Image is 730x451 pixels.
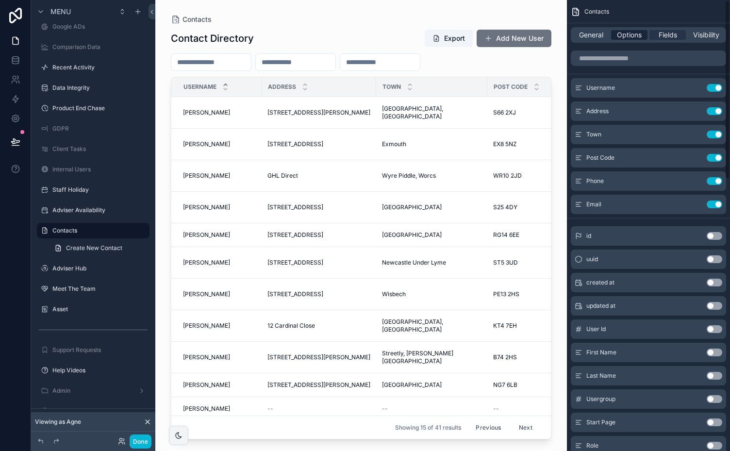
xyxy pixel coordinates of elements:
[183,381,230,389] span: [PERSON_NAME]
[395,424,461,432] span: Showing 15 of 41 results
[586,372,616,380] span: Last Name
[183,290,256,298] a: [PERSON_NAME]
[37,403,149,419] a: Admin Clean Up
[425,30,473,47] button: Export
[37,363,149,378] a: Help Videos
[267,259,370,267] a: [STREET_ADDRESS]
[183,259,230,267] span: [PERSON_NAME]
[37,39,149,55] a: Comparison Data
[382,83,401,91] span: Town
[182,15,212,24] span: Contacts
[183,353,256,361] a: [PERSON_NAME]
[382,172,481,180] a: Wyre Piddle, Worcs
[52,145,148,153] label: Client Tasks
[183,172,256,180] a: [PERSON_NAME]
[493,290,565,298] a: PE13 2HS
[382,350,481,365] span: Streetly, [PERSON_NAME][GEOGRAPHIC_DATA]
[267,140,323,148] span: [STREET_ADDRESS]
[493,140,565,148] a: EX8 5NZ
[37,281,149,297] a: Meet The Team
[37,60,149,75] a: Recent Activity
[183,259,256,267] a: [PERSON_NAME]
[267,231,323,239] span: [STREET_ADDRESS]
[52,206,148,214] label: Adviser Availability
[52,285,148,293] label: Meet The Team
[586,255,598,263] span: uuid
[586,200,601,208] span: Email
[171,32,254,45] h1: Contact Directory
[52,125,148,133] label: GDPR
[659,30,677,40] span: Fields
[512,420,539,435] button: Next
[183,140,230,148] span: [PERSON_NAME]
[37,182,149,198] a: Staff Holiday
[37,19,149,34] a: Google ADs
[52,227,144,234] label: Contacts
[586,154,614,162] span: Post Code
[52,407,148,415] label: Admin Clean Up
[382,290,481,298] a: Wisbech
[37,141,149,157] a: Client Tasks
[382,318,481,334] a: [GEOGRAPHIC_DATA], [GEOGRAPHIC_DATA]
[584,8,609,16] span: Contacts
[37,100,149,116] a: Product End Chase
[267,231,370,239] a: [STREET_ADDRESS]
[183,172,230,180] span: [PERSON_NAME]
[52,64,148,71] label: Recent Activity
[183,203,256,211] a: [PERSON_NAME]
[52,104,148,112] label: Product End Chase
[267,172,370,180] a: GHL Direct
[183,231,230,239] span: [PERSON_NAME]
[382,290,406,298] span: Wisbech
[183,322,230,330] span: [PERSON_NAME]
[586,349,616,356] span: First Name
[37,342,149,358] a: Support Requests
[183,231,256,239] a: [PERSON_NAME]
[267,203,323,211] span: [STREET_ADDRESS]
[382,405,481,413] a: --
[586,177,604,185] span: Phone
[493,231,519,239] span: RG14 6EE
[693,30,719,40] span: Visibility
[52,305,148,313] label: Asset
[382,203,481,211] a: [GEOGRAPHIC_DATA]
[493,322,565,330] a: KT4 7EH
[382,381,481,389] a: [GEOGRAPHIC_DATA]
[267,322,370,330] a: 12 Cardinal Close
[267,290,323,298] span: [STREET_ADDRESS]
[52,23,148,31] label: Google ADs
[37,162,149,177] a: Internal Users
[382,405,388,413] span: --
[494,83,528,91] span: Post Code
[493,259,565,267] a: ST5 3UD
[586,84,615,92] span: Username
[267,203,370,211] a: [STREET_ADDRESS]
[183,109,230,117] span: [PERSON_NAME]
[586,232,591,240] span: id
[586,131,601,138] span: Town
[382,172,436,180] span: Wyre Piddle, Worcs
[52,186,148,194] label: Staff Holiday
[52,166,148,173] label: Internal Users
[267,381,370,389] span: [STREET_ADDRESS][PERSON_NAME]
[586,107,609,115] span: Address
[382,259,481,267] a: Newcastle Under Lyme
[493,172,565,180] a: WR10 2JD
[493,322,517,330] span: KT4 7EH
[382,231,481,239] a: [GEOGRAPHIC_DATA]
[382,203,442,211] span: [GEOGRAPHIC_DATA]
[183,109,256,117] a: [PERSON_NAME]
[37,80,149,96] a: Data Integrity
[267,353,370,361] a: [STREET_ADDRESS][PERSON_NAME]
[66,244,122,252] span: Create New Contact
[37,202,149,218] a: Adviser Availability
[586,302,615,310] span: updated at
[382,231,442,239] span: [GEOGRAPHIC_DATA]
[35,418,81,426] span: Viewing as Agne
[493,381,565,389] a: NG7 6LB
[183,353,230,361] span: [PERSON_NAME]
[37,383,149,399] a: Admin
[617,30,642,40] span: Options
[493,353,517,361] span: B74 2HS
